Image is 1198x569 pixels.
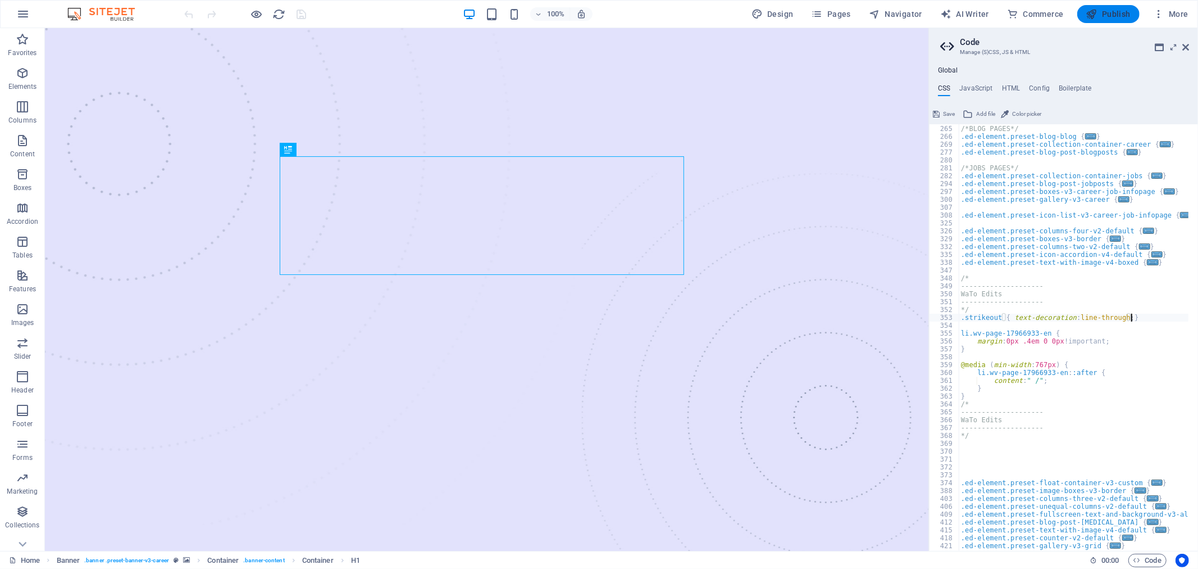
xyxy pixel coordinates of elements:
[930,463,960,471] div: 372
[8,82,37,91] p: Elements
[12,419,33,428] p: Footer
[1122,180,1133,187] span: ...
[1085,133,1096,139] span: ...
[1090,554,1119,567] h6: Session time
[1147,495,1159,502] span: ...
[1151,251,1163,258] span: ...
[1155,503,1167,509] span: ...
[7,487,38,496] p: Marketing
[943,107,955,121] span: Save
[930,416,960,424] div: 366
[12,453,33,462] p: Forms
[1149,5,1193,23] button: More
[930,267,960,274] div: 347
[1147,259,1159,265] span: ...
[11,318,34,327] p: Images
[930,156,960,164] div: 280
[1176,554,1189,567] button: Usercentrics
[9,284,36,293] p: Features
[930,204,960,211] div: 307
[1101,554,1119,567] span: 00 00
[57,554,80,567] span: Click to select. Double-click to edit
[930,172,960,180] div: 282
[930,503,960,511] div: 406
[1153,8,1188,20] span: More
[930,243,960,251] div: 332
[930,353,960,361] div: 358
[930,455,960,463] div: 371
[930,306,960,314] div: 352
[930,322,960,329] div: 354
[174,557,179,563] i: This element is a customizable preset
[183,557,190,563] i: This element contains a background
[930,125,960,133] div: 265
[930,377,960,385] div: 361
[960,37,1189,47] h2: Code
[1007,8,1064,20] span: Commerce
[930,196,960,204] div: 300
[930,511,960,518] div: 409
[961,107,997,121] button: Add file
[57,554,360,567] nav: breadcrumb
[940,8,989,20] span: AI Writer
[930,235,960,243] div: 329
[936,5,994,23] button: AI Writer
[930,274,960,282] div: 348
[930,534,960,542] div: 418
[1127,149,1138,155] span: ...
[1003,5,1068,23] button: Commerce
[938,84,950,97] h4: CSS
[930,227,960,235] div: 326
[930,424,960,432] div: 367
[11,386,34,395] p: Header
[930,188,960,196] div: 297
[8,116,37,125] p: Columns
[9,554,40,567] a: Click to cancel selection. Double-click to open Pages
[351,554,360,567] span: Click to select. Double-click to edit
[8,48,37,57] p: Favorites
[864,5,927,23] button: Navigator
[938,66,958,75] h4: Global
[930,337,960,345] div: 356
[959,84,992,97] h4: JavaScript
[930,298,960,306] div: 351
[930,471,960,479] div: 373
[1155,527,1167,533] span: ...
[1147,519,1159,525] span: ...
[930,329,960,337] div: 355
[930,526,960,534] div: 415
[930,542,960,550] div: 421
[869,8,922,20] span: Navigator
[930,448,960,455] div: 370
[930,408,960,416] div: 365
[207,554,239,567] span: Click to select. Double-click to edit
[1086,8,1131,20] span: Publish
[13,183,32,192] p: Boxes
[930,385,960,392] div: 362
[1077,5,1140,23] button: Publish
[1143,228,1154,234] span: ...
[931,107,956,121] button: Save
[1135,487,1146,494] span: ...
[12,251,33,260] p: Tables
[930,148,960,156] div: 277
[930,290,960,298] div: 350
[10,150,35,159] p: Content
[302,554,334,567] span: Click to select. Double-click to edit
[930,392,960,400] div: 363
[930,259,960,267] div: 338
[930,282,960,290] div: 349
[930,432,960,440] div: 368
[930,314,960,322] div: 353
[930,487,960,495] div: 388
[1181,212,1192,218] span: ...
